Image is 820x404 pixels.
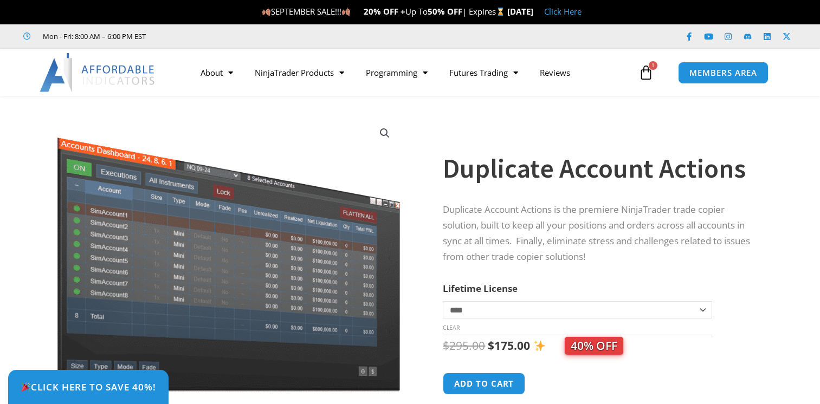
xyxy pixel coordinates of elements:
[40,30,146,43] span: Mon - Fri: 8:00 AM – 6:00 PM EST
[496,8,505,16] img: ⌛
[544,6,582,17] a: Click Here
[244,60,355,85] a: NinjaTrader Products
[678,62,769,84] a: MEMBERS AREA
[8,370,169,404] a: 🎉Click Here to save 40%!
[54,115,403,392] img: Screenshot 2024-08-26 15414455555
[190,60,244,85] a: About
[443,338,485,353] bdi: 295.00
[21,382,30,392] img: 🎉
[443,324,460,331] a: Clear options
[622,57,670,88] a: 1
[534,340,545,351] img: ✨
[443,338,449,353] span: $
[438,60,529,85] a: Futures Trading
[355,60,438,85] a: Programming
[565,337,623,355] span: 40% OFF
[507,6,533,17] strong: [DATE]
[428,6,462,17] strong: 50% OFF
[262,8,270,16] img: 🍂
[375,123,395,143] a: View full-screen image gallery
[689,69,757,77] span: MEMBERS AREA
[649,61,657,70] span: 1
[161,31,324,42] iframe: Customer reviews powered by Trustpilot
[443,282,518,295] label: Lifetime License
[262,6,507,17] span: SEPTEMBER SALE!!! Up To | Expires
[40,53,156,92] img: LogoAI | Affordable Indicators – NinjaTrader
[364,6,405,17] strong: 20% OFF +
[443,202,759,265] p: Duplicate Account Actions is the premiere NinjaTrader trade copier solution, built to keep all yo...
[21,382,156,392] span: Click Here to save 40%!
[190,60,636,85] nav: Menu
[529,60,581,85] a: Reviews
[488,338,530,353] bdi: 175.00
[488,338,494,353] span: $
[342,8,350,16] img: 🍂
[443,149,759,187] h1: Duplicate Account Actions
